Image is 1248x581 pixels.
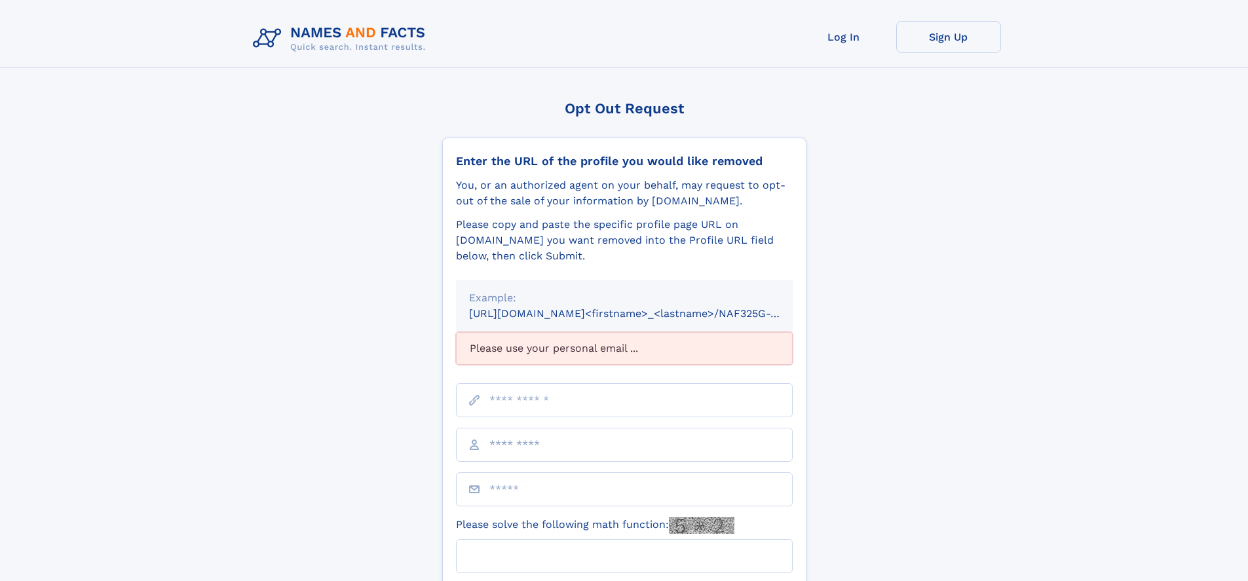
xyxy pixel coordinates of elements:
div: Enter the URL of the profile you would like removed [456,154,793,168]
div: Opt Out Request [442,100,806,117]
div: You, or an authorized agent on your behalf, may request to opt-out of the sale of your informatio... [456,178,793,209]
img: Logo Names and Facts [248,21,436,56]
div: Please use your personal email ... [456,332,793,365]
a: Log In [791,21,896,53]
div: Example: [469,290,780,306]
small: [URL][DOMAIN_NAME]<firstname>_<lastname>/NAF325G-xxxxxxxx [469,307,818,320]
div: Please copy and paste the specific profile page URL on [DOMAIN_NAME] you want removed into the Pr... [456,217,793,264]
a: Sign Up [896,21,1001,53]
label: Please solve the following math function: [456,517,734,534]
